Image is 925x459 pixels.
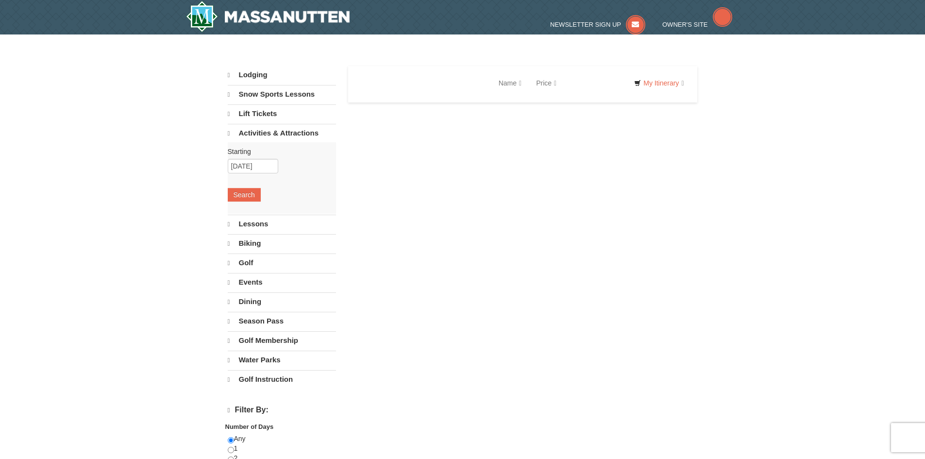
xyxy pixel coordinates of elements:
[228,147,329,156] label: Starting
[228,104,336,123] a: Lift Tickets
[550,21,621,28] span: Newsletter Sign Up
[228,370,336,389] a: Golf Instruction
[491,73,529,93] a: Name
[228,66,336,84] a: Lodging
[228,312,336,330] a: Season Pass
[228,406,336,415] h4: Filter By:
[186,1,350,32] img: Massanutten Resort Logo
[228,188,261,202] button: Search
[228,124,336,142] a: Activities & Attractions
[662,21,732,28] a: Owner's Site
[662,21,708,28] span: Owner's Site
[228,234,336,253] a: Biking
[228,215,336,233] a: Lessons
[529,73,564,93] a: Price
[228,254,336,272] a: Golf
[228,331,336,350] a: Golf Membership
[225,423,274,430] strong: Number of Days
[628,76,690,90] a: My Itinerary
[550,21,645,28] a: Newsletter Sign Up
[186,1,350,32] a: Massanutten Resort
[228,292,336,311] a: Dining
[228,273,336,291] a: Events
[228,351,336,369] a: Water Parks
[228,85,336,103] a: Snow Sports Lessons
